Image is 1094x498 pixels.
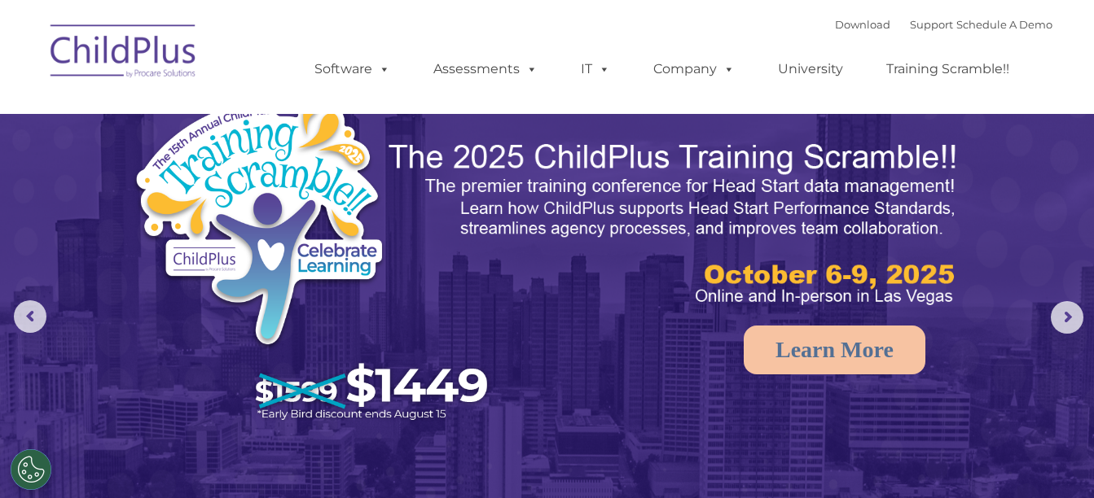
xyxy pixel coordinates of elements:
[956,18,1052,31] a: Schedule A Demo
[835,18,1052,31] font: |
[910,18,953,31] a: Support
[762,53,859,85] a: University
[226,174,296,186] span: Phone number
[417,53,554,85] a: Assessments
[565,53,626,85] a: IT
[744,325,925,374] a: Learn More
[835,18,890,31] a: Download
[637,53,751,85] a: Company
[11,449,51,490] button: Cookies Settings
[298,53,406,85] a: Software
[42,13,205,94] img: ChildPlus by Procare Solutions
[226,107,276,120] span: Last name
[870,53,1026,85] a: Training Scramble!!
